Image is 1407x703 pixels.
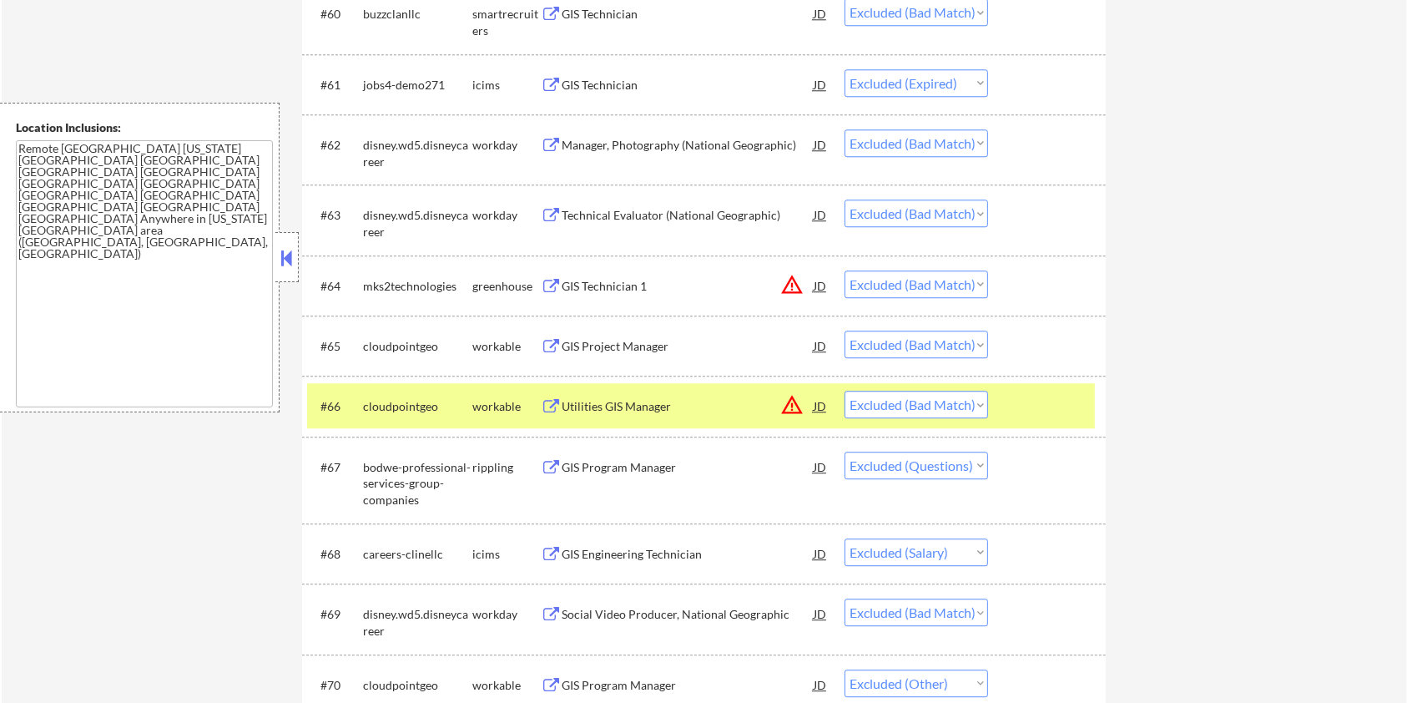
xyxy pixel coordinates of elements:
[363,677,472,694] div: cloudpointgeo
[363,459,472,508] div: bodwe-professional-services-group-companies
[320,207,350,224] div: #63
[812,331,829,361] div: JD
[562,606,814,623] div: Social Video Producer, National Geographic
[472,6,541,38] div: smartrecruiters
[562,677,814,694] div: GIS Program Manager
[472,77,541,94] div: icims
[16,119,273,136] div: Location Inclusions:
[562,338,814,355] div: GIS Project Manager
[812,539,829,569] div: JD
[472,137,541,154] div: workday
[472,459,541,476] div: rippling
[812,452,829,482] div: JD
[562,207,814,224] div: Technical Evaluator (National Geographic)
[363,278,472,295] div: mks2technologies
[562,137,814,154] div: Manager, Photography (National Geographic)
[562,77,814,94] div: GIS Technician
[812,391,829,421] div: JD
[320,278,350,295] div: #64
[812,271,829,301] div: JD
[363,77,472,94] div: jobs4-demo271
[472,546,541,563] div: icims
[472,677,541,694] div: workable
[562,278,814,295] div: GIS Technician 1
[320,546,350,563] div: #68
[363,338,472,355] div: cloudpointgeo
[780,393,804,417] button: warning_amber
[320,137,350,154] div: #62
[363,398,472,415] div: cloudpointgeo
[472,278,541,295] div: greenhouse
[472,398,541,415] div: workable
[472,207,541,224] div: workday
[320,6,350,23] div: #60
[363,207,472,240] div: disney.wd5.disneycareer
[363,137,472,169] div: disney.wd5.disneycareer
[320,459,350,476] div: #67
[472,606,541,623] div: workday
[812,129,829,159] div: JD
[472,338,541,355] div: workable
[320,77,350,94] div: #61
[320,606,350,623] div: #69
[812,69,829,99] div: JD
[780,273,804,296] button: warning_amber
[562,398,814,415] div: Utilities GIS Manager
[363,606,472,639] div: disney.wd5.disneycareer
[812,670,829,700] div: JD
[320,338,350,355] div: #65
[320,398,350,415] div: #66
[320,677,350,694] div: #70
[363,546,472,563] div: careers-clinellc
[562,546,814,563] div: GIS Engineering Technician
[812,599,829,629] div: JD
[562,6,814,23] div: GIS Technician
[363,6,472,23] div: buzzclanllc
[562,459,814,476] div: GIS Program Manager
[812,200,829,230] div: JD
